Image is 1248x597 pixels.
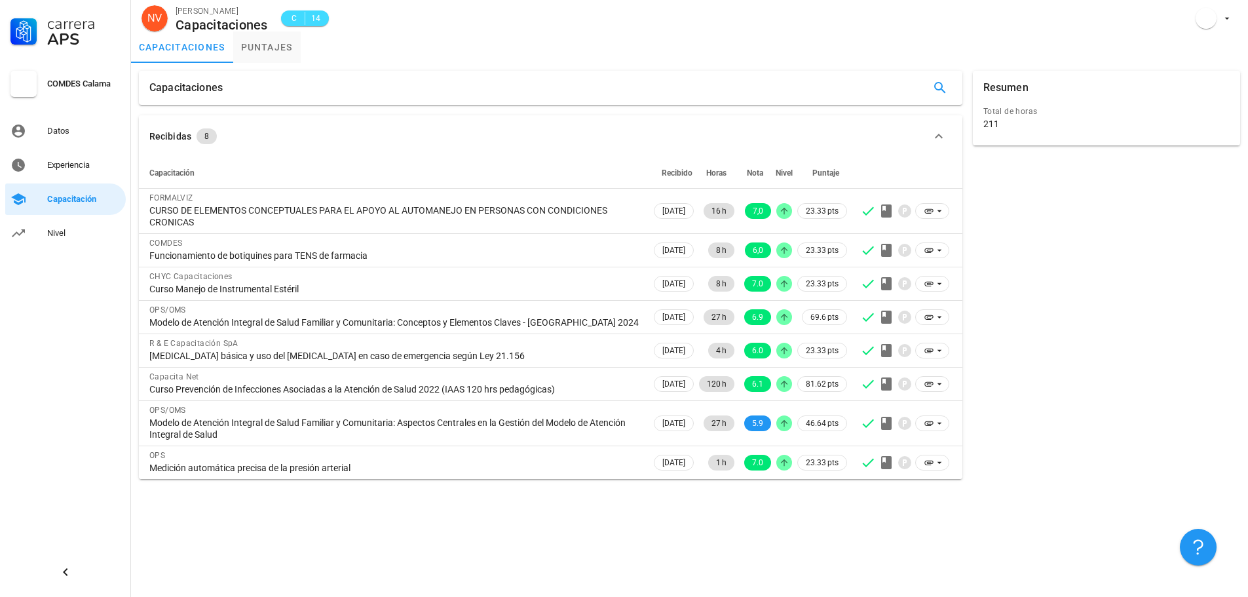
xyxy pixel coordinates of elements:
span: 27 h [711,415,727,431]
span: [DATE] [662,343,685,358]
span: [DATE] [662,455,685,470]
span: R & E Capacitación SpA [149,339,238,348]
span: Recibido [662,168,692,178]
div: avatar [1196,8,1217,29]
a: Nivel [5,218,126,249]
div: 211 [983,118,999,130]
div: Total de horas [983,105,1230,118]
th: Capacitación [139,157,651,189]
div: Nivel [47,228,121,239]
span: [DATE] [662,277,685,291]
div: Capacitación [47,194,121,204]
div: Capacitaciones [149,71,223,105]
span: Nota [747,168,763,178]
span: 6.1 [752,376,763,392]
span: FORMALVIZ [149,193,193,202]
span: 7.0 [752,276,763,292]
div: COMDES Calama [47,79,121,89]
span: 6.9 [752,309,763,325]
a: Experiencia [5,149,126,181]
span: 1 h [716,455,727,471]
div: Experiencia [47,160,121,170]
span: Puntaje [812,168,839,178]
div: Curso Manejo de Instrumental Estéril [149,283,641,295]
div: Capacitaciones [176,18,268,32]
span: OPS [149,451,165,460]
span: Capacitación [149,168,195,178]
span: OPS/OMS [149,406,186,415]
span: 16 h [711,203,727,219]
div: Modelo de Atención Integral de Salud Familiar y Comunitaria: Conceptos y Elementos Claves - [GEOG... [149,317,641,328]
span: 14 [311,12,321,25]
div: Funcionamiento de botiquines para TENS de farmacia [149,250,641,261]
span: COMDES [149,239,182,248]
a: puntajes [233,31,301,63]
span: 81.62 pts [806,377,839,391]
a: Capacitación [5,183,126,215]
div: Resumen [983,71,1029,105]
th: Nivel [774,157,795,189]
span: Horas [706,168,727,178]
span: 5.9 [752,415,763,431]
div: avatar [142,5,168,31]
span: [DATE] [662,243,685,258]
button: Recibidas 8 [139,115,962,157]
span: 69.6 pts [810,311,839,324]
span: 7.0 [752,455,763,471]
th: Nota [737,157,774,189]
th: Recibido [651,157,696,189]
span: 23.33 pts [806,277,839,290]
span: [DATE] [662,377,685,391]
span: [DATE] [662,204,685,218]
div: Recibidas [149,129,191,144]
span: 6.0 [752,343,763,358]
span: 23.33 pts [806,344,839,357]
div: CURSO DE ELEMENTOS CONCEPTUALES PARA EL APOYO AL AUTOMANEJO EN PERSONAS CON CONDICIONES CRONICAS [149,204,641,228]
span: 6,0 [753,242,763,258]
span: 23.33 pts [806,456,839,469]
span: 7,0 [753,203,763,219]
span: 8 [204,128,209,144]
div: Datos [47,126,121,136]
span: OPS/OMS [149,305,186,315]
span: CHYC Capacitaciones [149,272,233,281]
div: [PERSON_NAME] [176,5,268,18]
a: Datos [5,115,126,147]
div: Carrera [47,16,121,31]
span: 23.33 pts [806,244,839,257]
a: capacitaciones [131,31,233,63]
div: [MEDICAL_DATA] básica y uso del [MEDICAL_DATA] en caso de emergencia según Ley 21.156 [149,350,641,362]
div: Medición automática precisa de la presión arterial [149,462,641,474]
span: 23.33 pts [806,204,839,218]
div: Curso Prevención de Infecciones Asociadas a la Atención de Salud 2022 (IAAS 120 hrs pedagógicas) [149,383,641,395]
span: NV [147,5,162,31]
span: 46.64 pts [806,417,839,430]
div: APS [47,31,121,47]
span: 8 h [716,276,727,292]
span: [DATE] [662,416,685,431]
span: [DATE] [662,310,685,324]
span: Nivel [776,168,793,178]
span: 4 h [716,343,727,358]
div: Modelo de Atención Integral de Salud Familiar y Comunitaria: Aspectos Centrales en la Gestión del... [149,417,641,440]
span: 8 h [716,242,727,258]
span: Capacita Net [149,372,199,381]
th: Horas [696,157,737,189]
span: 27 h [711,309,727,325]
span: 120 h [707,376,727,392]
th: Puntaje [795,157,850,189]
span: C [289,12,299,25]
